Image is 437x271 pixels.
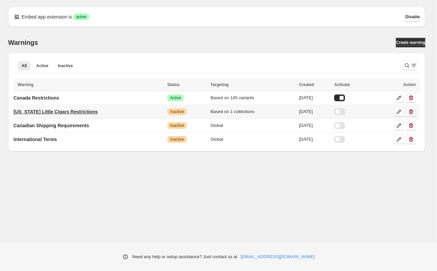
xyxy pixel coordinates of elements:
[18,82,34,87] span: Warning
[8,38,38,47] h2: Warnings
[396,40,425,45] span: Create warning
[404,61,417,70] button: Search and filter results
[403,82,416,87] span: Action
[170,95,181,101] span: Active
[13,94,59,101] p: Canada Restrictions
[22,13,72,20] p: Embed app extension is
[13,120,89,131] a: Canadian Shipping Requirements
[13,106,98,117] a: [US_STATE] Little Cigars Restrictions
[170,137,184,142] span: Inactive
[210,136,295,143] div: Global
[405,14,420,20] span: Disable
[299,136,330,143] div: [DATE]
[76,14,86,20] span: active
[299,122,330,129] div: [DATE]
[241,253,315,260] a: [EMAIL_ADDRESS][DOMAIN_NAME]
[36,63,48,69] span: Active
[170,109,184,114] span: Inactive
[13,136,57,143] p: International Terms
[299,82,314,87] span: Created
[13,92,59,103] a: Canada Restrictions
[299,108,330,115] div: [DATE]
[210,108,295,115] div: Based on 1 collections
[210,82,229,87] span: Targeting
[405,12,420,22] button: Disable
[13,134,57,145] a: International Terms
[13,108,98,115] p: [US_STATE] Little Cigars Restrictions
[396,38,425,47] a: Create warning
[58,63,73,69] span: Inactive
[170,123,184,128] span: Inactive
[210,94,295,101] div: Based on 145 variants
[13,122,89,129] p: Canadian Shipping Requirements
[22,63,27,69] span: All
[210,122,295,129] div: Global
[334,82,350,87] span: Activate
[299,94,330,101] div: [DATE]
[167,82,180,87] span: Status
